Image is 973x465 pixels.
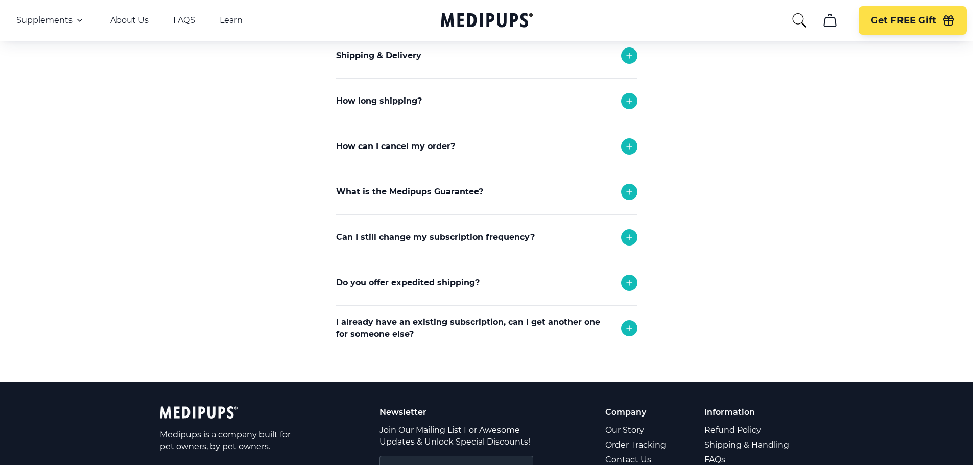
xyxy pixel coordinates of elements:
p: Company [605,406,668,418]
a: Refund Policy [704,423,791,437]
button: search [791,12,808,29]
div: Each order takes 1-2 business days to be delivered. [336,124,637,164]
a: Order Tracking [605,437,668,452]
a: Shipping & Handling [704,437,791,452]
a: Learn [220,15,243,26]
button: Supplements [16,14,86,27]
div: Any refund request and cancellation are subject to approval and turn around time is 24-48 hours. ... [336,169,637,259]
p: How can I cancel my order? [336,140,455,153]
p: Can I still change my subscription frequency? [336,231,535,243]
span: Supplements [16,15,73,26]
p: I already have an existing subscription, can I get another one for someone else? [336,316,611,340]
a: About Us [110,15,149,26]
p: Medipups is a company built for pet owners, by pet owners. [160,429,293,452]
p: What is the Medipups Guarantee? [336,186,483,198]
p: Newsletter [379,406,533,418]
span: Get FREE Gift [871,15,936,27]
div: Absolutely! Simply place the order and use the shipping address of the person who will receive th... [336,351,637,404]
div: Yes we do! Please reach out to support and we will try to accommodate any request. [336,305,637,358]
a: FAQS [173,15,195,26]
p: Information [704,406,791,418]
div: Yes you can. Simply reach out to support and we will adjust your monthly deliveries! [336,260,637,313]
p: Do you offer expedited shipping? [336,277,480,289]
p: Shipping & Delivery [336,50,421,62]
button: Get FREE Gift [859,6,967,35]
button: cart [818,8,842,33]
p: How long shipping? [336,95,422,107]
p: Join Our Mailing List For Awesome Updates & Unlock Special Discounts! [379,424,533,448]
div: If you received the wrong product or your product was damaged in transit, we will replace it with... [336,214,637,280]
a: Our Story [605,423,668,437]
a: Medipups [441,11,533,32]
